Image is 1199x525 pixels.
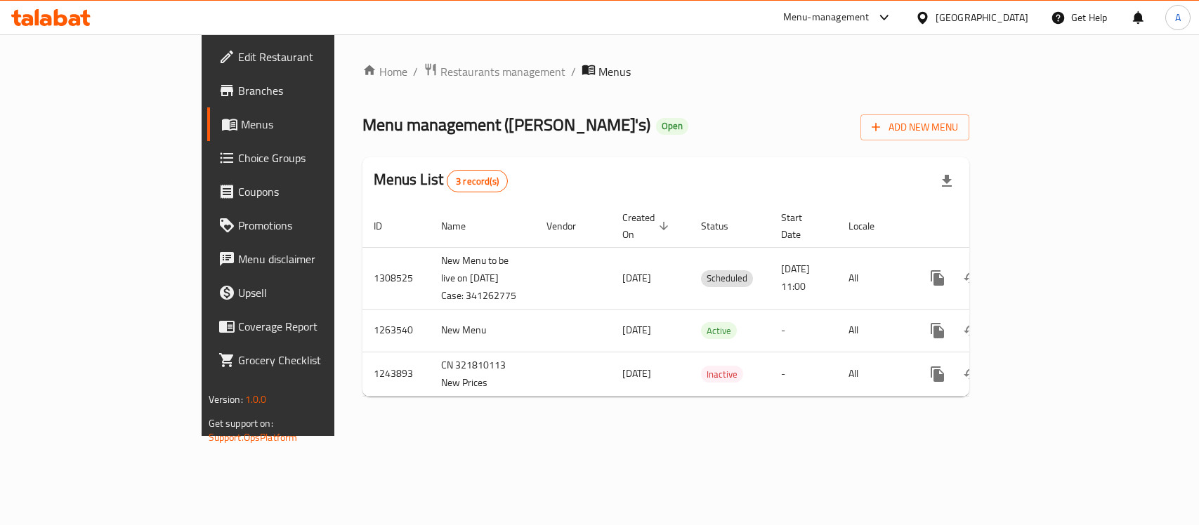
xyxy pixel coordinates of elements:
span: Inactive [701,366,743,383]
span: 1.0.0 [245,390,267,408]
span: Menus [241,116,391,133]
div: [GEOGRAPHIC_DATA] [936,10,1028,25]
div: Export file [930,164,964,198]
a: Menu disclaimer [207,242,402,276]
span: Created On [622,209,673,243]
a: Support.OpsPlatform [209,428,298,446]
span: Get support on: [209,414,273,432]
a: Upsell [207,276,402,310]
span: A [1175,10,1181,25]
td: CN 321810113 New Prices [430,352,535,396]
td: All [837,309,910,352]
span: Edit Restaurant [238,48,391,65]
span: Active [701,323,737,339]
a: Coverage Report [207,310,402,343]
button: Change Status [955,261,988,295]
a: Promotions [207,208,402,242]
a: Edit Restaurant [207,40,402,74]
button: Add New Menu [860,114,969,140]
span: Choice Groups [238,149,391,166]
div: Total records count [447,170,508,192]
span: [DATE] [622,364,651,383]
span: Open [656,120,688,132]
li: / [571,63,576,80]
a: Coupons [207,175,402,208]
button: Change Status [955,314,988,347]
span: Coupons [238,183,391,200]
span: Menu disclaimer [238,251,391,267]
span: Restaurants management [440,63,565,80]
td: New Menu [430,309,535,352]
table: enhanced table [362,205,1067,397]
span: Coverage Report [238,318,391,335]
td: All [837,247,910,309]
span: Upsell [238,284,391,301]
td: - [770,309,837,352]
span: Branches [238,82,391,99]
a: Menus [207,107,402,141]
span: Vendor [546,218,594,234]
span: Locale [849,218,893,234]
div: Open [656,118,688,135]
span: Menu management ( [PERSON_NAME]'s ) [362,109,650,140]
h2: Menus List [374,169,508,192]
button: more [921,261,955,295]
li: / [413,63,418,80]
a: Grocery Checklist [207,343,402,377]
div: Menu-management [783,9,870,26]
th: Actions [910,205,1067,248]
span: [DATE] [622,269,651,287]
span: Add New Menu [872,119,958,136]
span: Version: [209,390,243,408]
button: Change Status [955,357,988,391]
span: [DATE] 11:00 [781,260,810,295]
td: New Menu to be live on [DATE] Case: 341262775 [430,247,535,309]
span: Menus [598,63,631,80]
a: Choice Groups [207,141,402,175]
span: Status [701,218,747,234]
span: Name [441,218,484,234]
span: Grocery Checklist [238,352,391,368]
a: Restaurants management [424,62,565,81]
td: All [837,352,910,396]
span: Promotions [238,217,391,234]
span: [DATE] [622,321,651,339]
span: Scheduled [701,270,753,286]
span: 3 record(s) [447,175,507,188]
button: more [921,357,955,391]
button: more [921,314,955,347]
span: ID [374,218,400,234]
nav: breadcrumb [362,62,970,81]
a: Branches [207,74,402,107]
span: Start Date [781,209,820,243]
td: - [770,352,837,396]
